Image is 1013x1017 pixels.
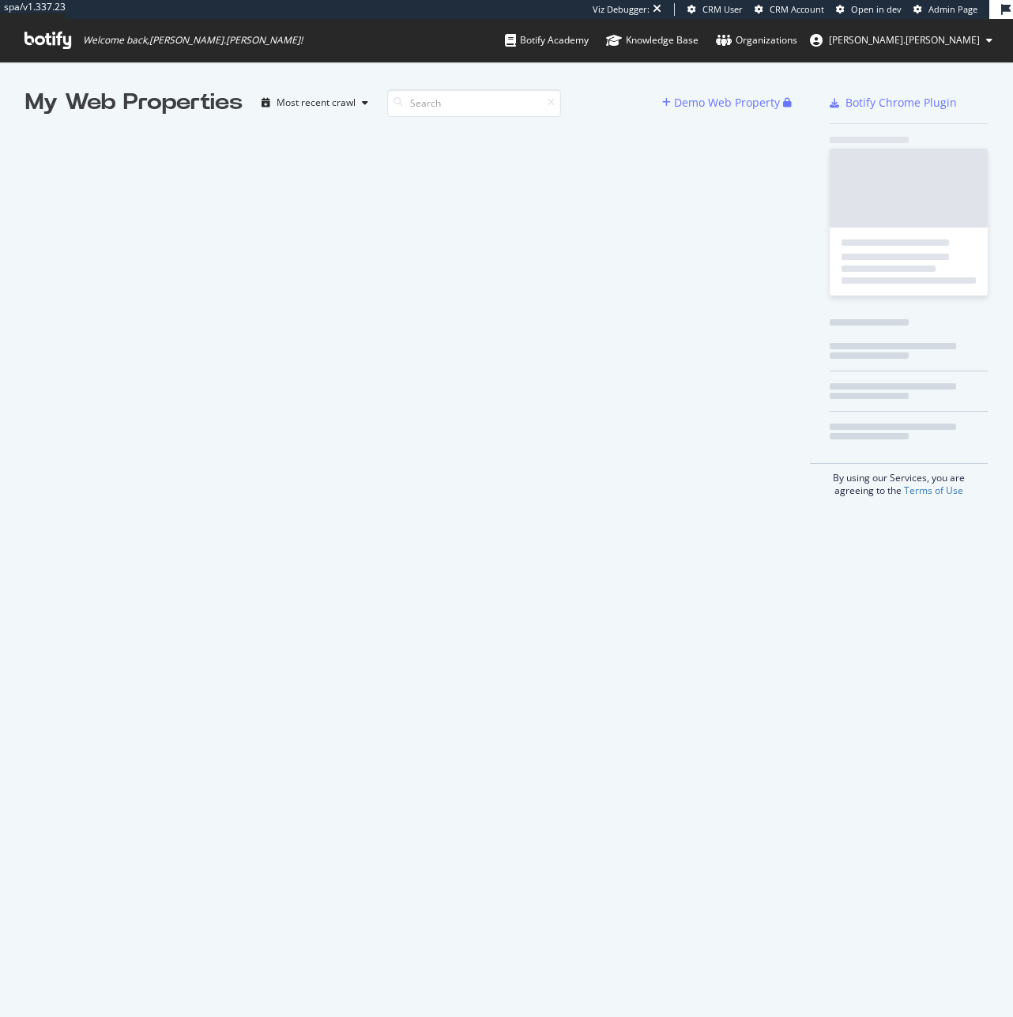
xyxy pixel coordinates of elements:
button: [PERSON_NAME].[PERSON_NAME] [797,28,1005,53]
div: My Web Properties [25,87,243,119]
div: Organizations [716,32,797,48]
span: Admin Page [928,3,977,15]
a: CRM Account [755,3,824,16]
span: CRM Account [770,3,824,15]
div: Demo Web Property [674,95,780,111]
button: Most recent crawl [255,90,375,115]
div: Botify Chrome Plugin [845,95,957,111]
a: Knowledge Base [606,19,699,62]
span: jessica.jordan [829,33,980,47]
a: Admin Page [913,3,977,16]
a: Demo Web Property [662,96,783,109]
button: Demo Web Property [662,90,783,115]
span: Open in dev [851,3,902,15]
div: Botify Academy [505,32,589,48]
span: CRM User [702,3,743,15]
a: Terms of Use [904,484,963,497]
a: Organizations [716,19,797,62]
a: CRM User [687,3,743,16]
a: Botify Academy [505,19,589,62]
input: Search [387,89,561,117]
div: Most recent crawl [277,98,356,107]
span: Welcome back, [PERSON_NAME].[PERSON_NAME] ! [83,34,303,47]
div: Knowledge Base [606,32,699,48]
a: Open in dev [836,3,902,16]
a: Botify Chrome Plugin [830,95,957,111]
div: By using our Services, you are agreeing to the [810,463,988,497]
div: Viz Debugger: [593,3,650,16]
